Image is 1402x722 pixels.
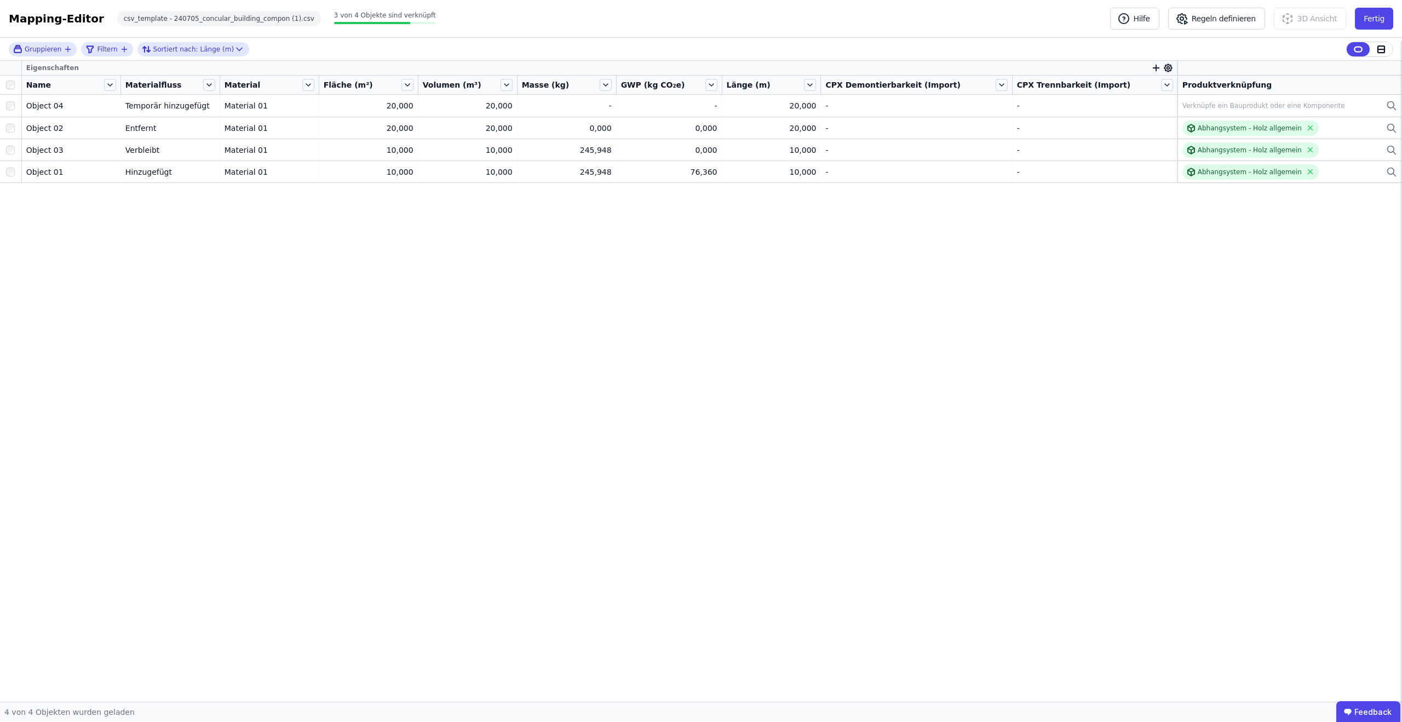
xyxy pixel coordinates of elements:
span: CPX Trennbarkeit (Import) [1017,79,1131,90]
span: Masse (kg) [522,79,570,90]
div: 76,360 [621,167,717,177]
div: 20,000 [423,123,513,134]
span: Material [225,79,261,90]
span: Filtern [97,45,117,54]
div: Abhangsystem - Holz allgemein [1198,168,1302,176]
div: 10,000 [727,167,817,177]
span: Fläche (m²) [324,79,373,90]
div: csv_template - 240705_concular_building_compon (1).csv [117,11,321,26]
div: Material 01 [225,123,314,134]
button: Regeln definieren [1168,8,1265,30]
div: 20,000 [324,123,413,134]
div: Verknüpfe ein Bauprodukt oder eine Komponente [1182,101,1345,110]
div: - [1017,100,1173,111]
div: 20,000 [324,100,413,111]
div: 10,000 [727,145,817,156]
span: 3 von 4 Objekte sind verknüpft [334,12,436,19]
div: - [825,167,1007,177]
div: - [1017,123,1173,134]
div: 20,000 [727,123,817,134]
div: Material 01 [225,145,314,156]
div: Entfernt [125,123,215,134]
button: filter_by [85,43,128,56]
span: Materialfluss [125,79,182,90]
div: Länge (m) [142,43,234,56]
button: Gruppieren [13,44,72,54]
div: 10,000 [324,167,413,177]
div: 20,000 [727,100,817,111]
div: 245,948 [522,167,612,177]
span: Volumen (m³) [423,79,481,90]
div: 0,000 [522,123,612,134]
div: Abhangsystem - Holz allgemein [1198,124,1302,133]
div: Abhangsystem - Holz allgemein [1198,146,1302,154]
div: 10,000 [423,145,513,156]
div: - [825,100,1007,111]
div: - [825,123,1007,134]
div: Object 01 [26,167,116,177]
div: 0,000 [621,123,717,134]
div: Object 02 [26,123,116,134]
span: Name [26,79,51,90]
span: Gruppieren [25,45,61,54]
span: Sortiert nach: [153,45,198,54]
div: - [522,100,612,111]
div: - [1017,167,1173,177]
div: Hinzugefügt [125,167,215,177]
div: 10,000 [423,167,513,177]
div: - [621,100,717,111]
div: Material 01 [225,100,314,111]
div: Verbleibt [125,145,215,156]
span: Eigenschaften [26,64,79,72]
div: 245,948 [522,145,612,156]
div: - [825,145,1007,156]
div: Object 04 [26,100,116,111]
button: Hilfe [1110,8,1159,30]
div: 20,000 [423,100,513,111]
div: Produktverknüpfung [1182,79,1398,90]
span: Länge (m) [727,79,771,90]
button: Fertig [1355,8,1393,30]
button: 3D Ansicht [1274,8,1346,30]
div: 10,000 [324,145,413,156]
div: Temporär hinzugefügt [125,100,215,111]
div: Object 03 [26,145,116,156]
div: 0,000 [621,145,717,156]
div: Mapping-Editor [9,11,104,26]
span: CPX Demontierbarkeit (Import) [825,79,960,90]
div: - [1017,145,1173,156]
span: GWP (kg CO₂e) [621,79,685,90]
div: Material 01 [225,167,314,177]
